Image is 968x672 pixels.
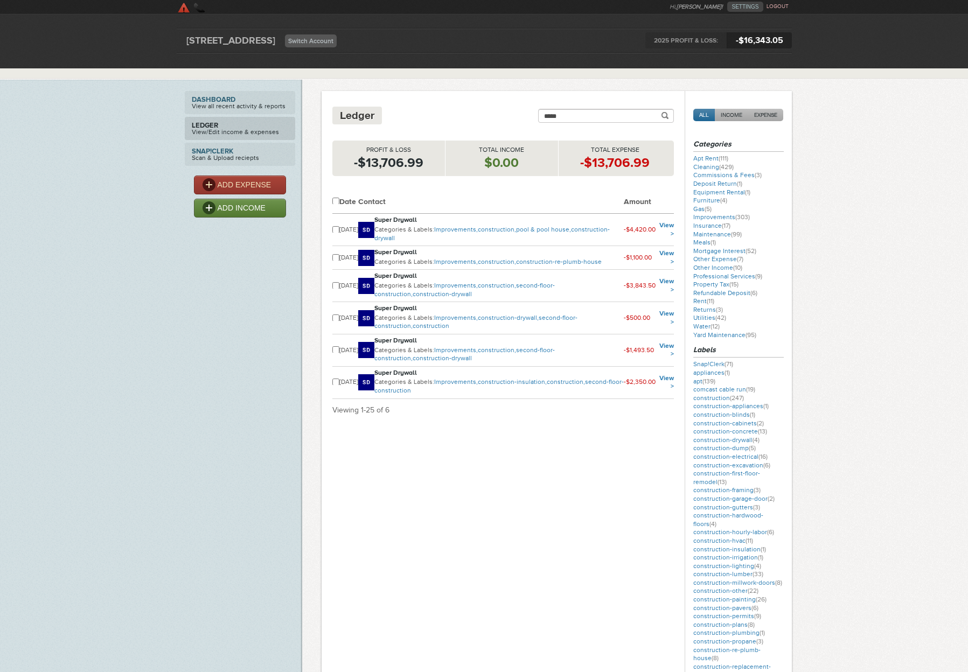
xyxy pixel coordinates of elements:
span: (17) [722,222,730,229]
a: apt [693,377,715,385]
a: Improvements, [434,282,478,289]
p: Categories & Labels: [374,225,624,243]
a: EXPENSE [748,109,783,121]
span: (12) [711,323,720,330]
a: Mortgage Interest [693,247,756,255]
a: pool & pool house [516,226,571,233]
span: (8) [748,621,755,628]
div: [STREET_ADDRESS] [177,32,285,48]
p: Viewing 1-25 of 6 [332,405,674,415]
span: -$16,343.05 [727,32,792,48]
span: (3) [755,171,762,179]
a: construction-lumber [693,570,763,578]
td: [DATE] [339,334,358,367]
a: construction-hvac [693,537,753,544]
a: construction-cabinets [693,419,764,427]
h3: Categories [693,139,784,152]
span: (5) [705,205,712,213]
p: Categories & Labels: [374,257,624,268]
a: Other Expense [693,255,743,263]
a: Improvements, [434,346,478,354]
p: Categories & Labels: [374,281,624,299]
a: SETTINGS [727,2,763,12]
a: Refundable Deposit [693,289,757,297]
strong: Super Drywall [374,304,417,312]
a: Furniture [693,197,727,204]
th: Amount [624,192,674,214]
a: construction-dump [693,444,756,452]
span: (2) [768,495,775,502]
strong: Super Drywall [374,369,417,376]
span: (1) [725,369,730,376]
a: Snap!Clerk [693,360,733,368]
td: [DATE] [339,366,358,398]
span: (1) [758,554,763,561]
a: ADD INCOME [194,199,286,218]
span: (111) [719,155,728,162]
span: (6) [750,289,757,297]
strong: Dashboard [192,96,288,103]
a: appliances [693,369,730,376]
span: (6) [751,604,758,612]
a: construction-permits [693,612,761,620]
a: construction-millwork-doors [693,579,782,586]
a: Improvements, [434,226,478,233]
span: (16) [758,453,768,460]
strong: Super Drywall [374,337,417,344]
a: construction-insulation [478,378,547,386]
td: [DATE] [339,246,358,270]
span: , [514,226,516,233]
a: construction-concrete [693,428,767,435]
a: Commissions & Fees [693,171,762,179]
strong: Super Drywall [374,216,417,223]
span: (99) [731,230,742,238]
a: Equipment Rental [693,188,750,196]
a: Utilities [693,314,726,321]
span: (9) [754,612,761,620]
span: (1) [750,411,755,418]
span: (15) [729,281,739,288]
a: construction-other [693,587,758,594]
strong: Snap!Clerk [192,148,288,155]
a: Maintenance [693,230,742,238]
span: (8) [712,654,719,662]
span: (13) [758,428,767,435]
p: Categories & Labels: [374,377,624,396]
a: comcast cable run [693,386,755,393]
span: (22) [748,587,758,594]
a: construction [693,394,744,402]
span: (429) [719,163,734,171]
a: construction-plumbing [693,629,765,636]
a: ADD EXPENSE [194,176,286,194]
a: construction-blinds [693,411,755,418]
span: , [514,346,516,354]
a: construction-drywall [413,290,472,298]
a: DashboardView all recent activity & reports [185,91,295,114]
a: Professional Services [693,272,762,280]
a: ALL [693,109,715,121]
a: construction [478,226,516,233]
span: , [583,378,585,386]
a: second-floor-construction [374,378,624,394]
span: (3) [754,486,761,494]
span: (7) [737,255,743,263]
span: , [545,378,547,386]
strong: $0.00 [484,155,519,170]
span: 2025 PROFIT & LOSS: [645,32,727,48]
p: Total Income [445,146,558,155]
a: construction [478,282,516,289]
p: Profit & Loss [332,146,445,155]
h3: Labels [693,345,784,358]
a: LedgerView/Edit income & expenses [185,117,295,140]
a: construction-pavers [693,604,758,612]
strong: Super Drywall [374,248,417,256]
span: (10) [733,264,742,271]
span: (4) [709,520,716,528]
span: (4) [754,562,761,570]
a: View > [659,221,674,237]
span: (95) [746,331,756,339]
a: construction-first-floor-remodel [693,470,760,486]
span: (19) [746,386,755,393]
a: construction-propane [693,638,763,645]
span: , [514,258,516,265]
